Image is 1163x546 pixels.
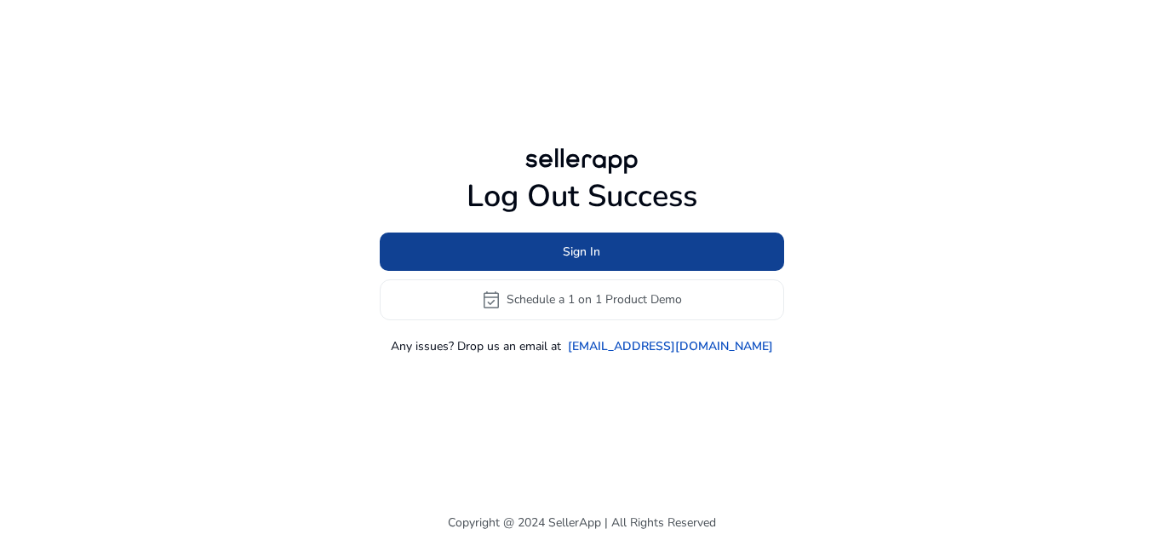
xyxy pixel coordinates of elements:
a: [EMAIL_ADDRESS][DOMAIN_NAME] [568,337,773,355]
button: event_availableSchedule a 1 on 1 Product Demo [380,279,784,320]
span: event_available [481,290,501,310]
p: Any issues? Drop us an email at [391,337,561,355]
span: Sign In [563,243,600,261]
button: Sign In [380,233,784,271]
h1: Log Out Success [380,178,784,215]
